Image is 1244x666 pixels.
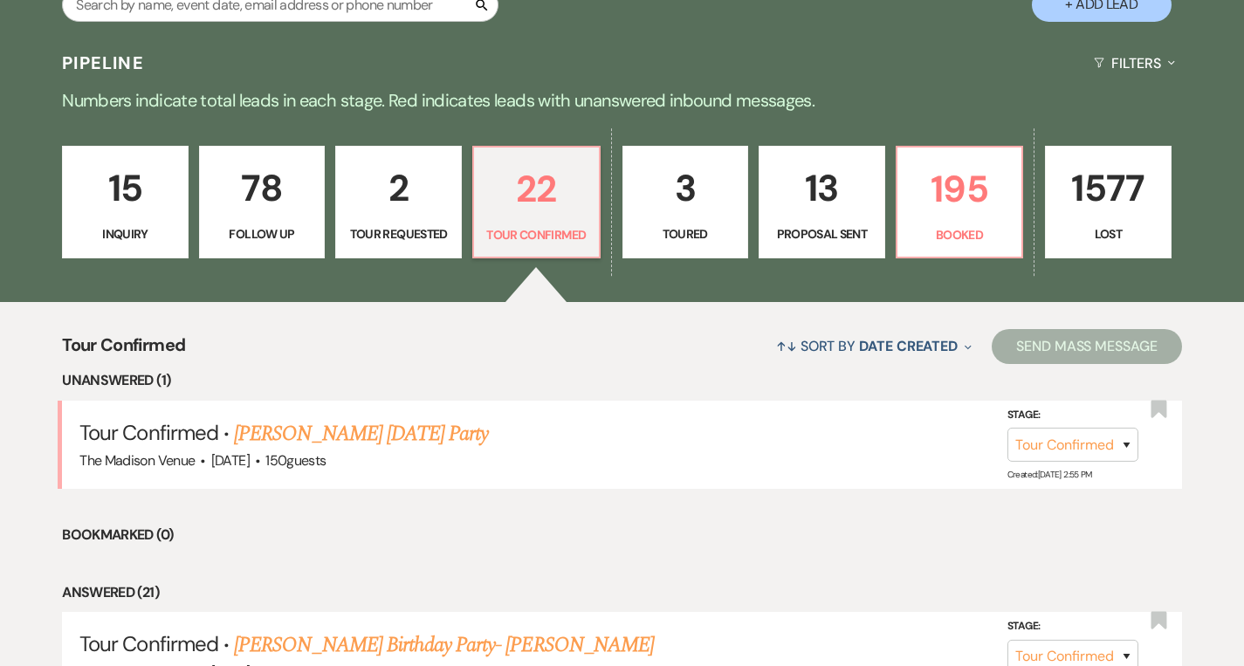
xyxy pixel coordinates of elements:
[1087,40,1182,86] button: Filters
[1045,146,1172,259] a: 1577Lost
[472,146,601,259] a: 22Tour Confirmed
[770,224,874,244] p: Proposal Sent
[1007,617,1138,636] label: Stage:
[992,329,1182,364] button: Send Mass Message
[908,160,1012,218] p: 195
[622,146,749,259] a: 3Toured
[210,159,314,217] p: 78
[79,630,218,657] span: Tour Confirmed
[211,451,250,470] span: [DATE]
[485,160,588,218] p: 22
[210,224,314,244] p: Follow Up
[73,224,177,244] p: Inquiry
[73,159,177,217] p: 15
[335,146,462,259] a: 2Tour Requested
[199,146,326,259] a: 78Follow Up
[62,524,1182,546] li: Bookmarked (0)
[79,419,218,446] span: Tour Confirmed
[79,451,195,470] span: The Madison Venue
[769,323,979,369] button: Sort By Date Created
[1056,159,1160,217] p: 1577
[485,225,588,244] p: Tour Confirmed
[234,418,488,450] a: [PERSON_NAME] [DATE] Party
[634,224,738,244] p: Toured
[859,337,958,355] span: Date Created
[634,159,738,217] p: 3
[347,224,450,244] p: Tour Requested
[1007,406,1138,425] label: Stage:
[347,159,450,217] p: 2
[62,51,144,75] h3: Pipeline
[62,332,185,369] span: Tour Confirmed
[770,159,874,217] p: 13
[759,146,885,259] a: 13Proposal Sent
[776,337,797,355] span: ↑↓
[234,629,654,661] a: [PERSON_NAME] Birthday Party- [PERSON_NAME]
[1007,469,1092,480] span: Created: [DATE] 2:55 PM
[908,225,1012,244] p: Booked
[1056,224,1160,244] p: Lost
[62,581,1182,604] li: Answered (21)
[265,451,326,470] span: 150 guests
[62,146,189,259] a: 15Inquiry
[62,369,1182,392] li: Unanswered (1)
[896,146,1024,259] a: 195Booked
